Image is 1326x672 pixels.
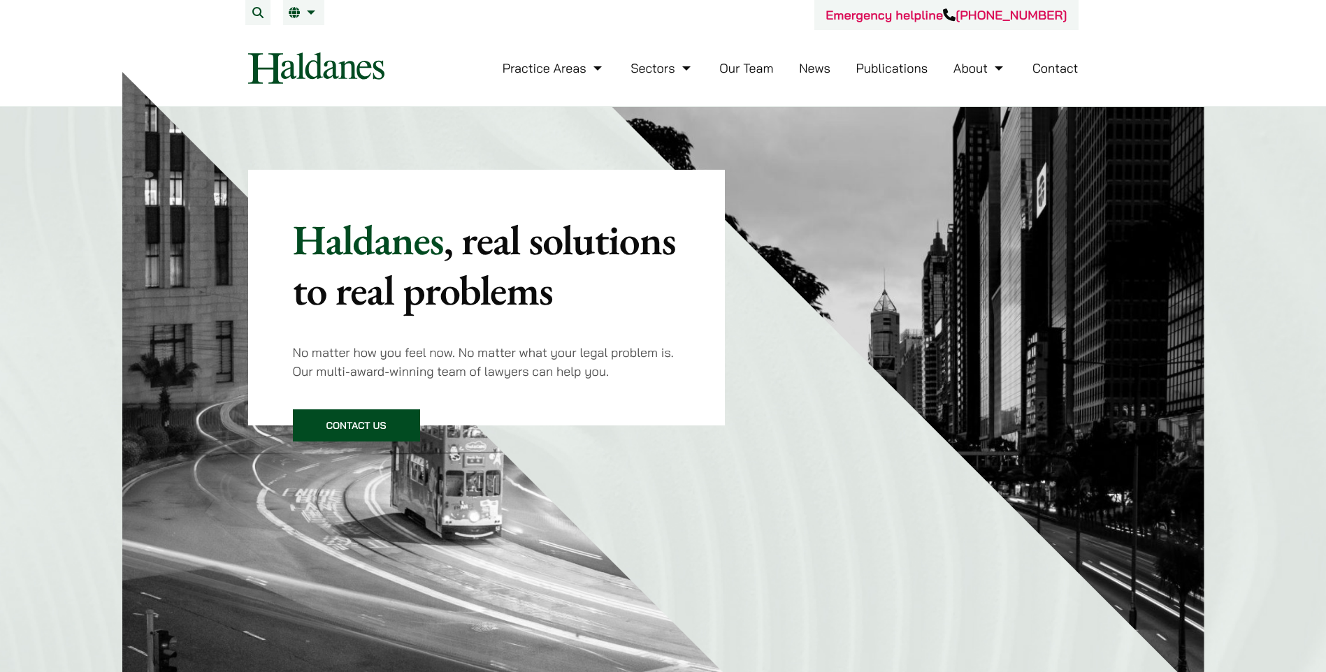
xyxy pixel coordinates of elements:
[630,60,693,76] a: Sectors
[826,7,1067,23] a: Emergency helpline[PHONE_NUMBER]
[248,52,384,84] img: Logo of Haldanes
[293,214,681,315] p: Haldanes
[856,60,928,76] a: Publications
[293,212,676,317] mark: , real solutions to real problems
[953,60,1007,76] a: About
[799,60,830,76] a: News
[293,343,681,381] p: No matter how you feel now. No matter what your legal problem is. Our multi-award-winning team of...
[293,409,420,441] a: Contact Us
[503,60,605,76] a: Practice Areas
[1032,60,1079,76] a: Contact
[289,7,319,18] a: EN
[719,60,773,76] a: Our Team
